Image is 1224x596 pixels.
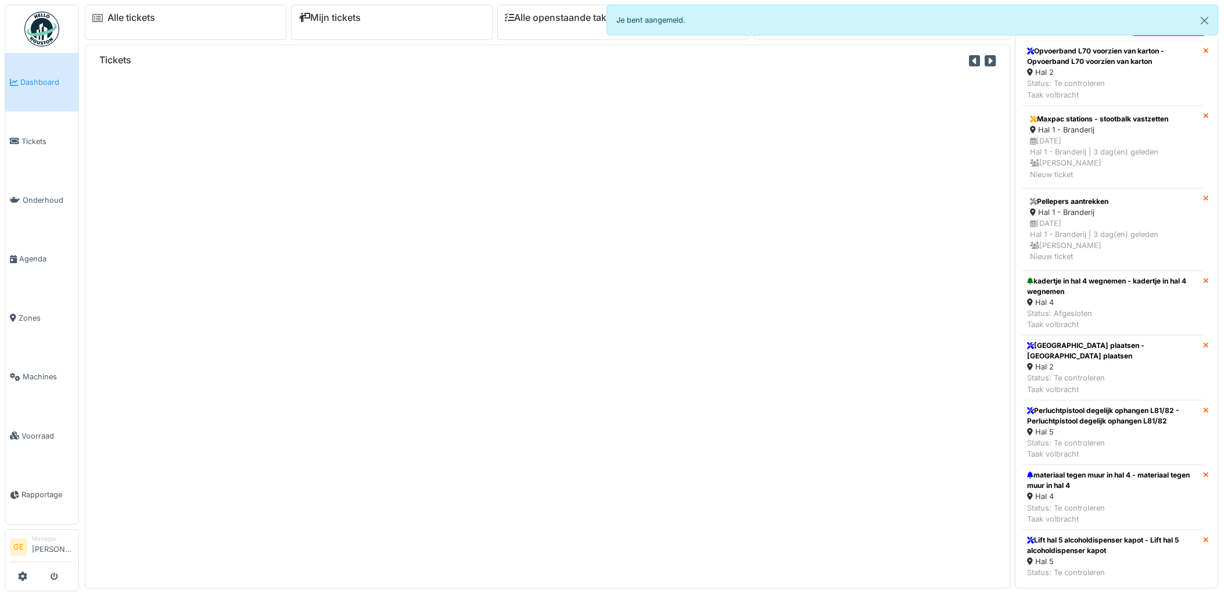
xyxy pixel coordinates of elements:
[606,5,1219,35] div: Je bent aangemeld.
[1022,530,1203,595] a: Lift hal 5 alcoholdispenser kapot - Lift hal 5 alcoholdispenser kapot Hal 5 Status: Te controlere...
[1027,78,1198,100] div: Status: Te controleren Taak volbracht
[23,371,74,382] span: Machines
[299,12,361,23] a: Mijn tickets
[1027,491,1198,502] div: Hal 4
[5,112,78,170] a: Tickets
[10,534,74,562] a: GE Manager[PERSON_NAME]
[5,171,78,229] a: Onderhoud
[1191,5,1218,36] button: Close
[1030,218,1196,263] div: [DATE] Hal 1 - Branderij | 3 dag(en) geleden [PERSON_NAME] Nieuw ticket
[505,12,618,23] a: Alle openstaande taken
[1027,372,1198,394] div: Status: Te controleren Taak volbracht
[107,12,155,23] a: Alle tickets
[19,313,74,324] span: Zones
[1027,340,1198,361] div: [GEOGRAPHIC_DATA] plaatsen - [GEOGRAPHIC_DATA] plaatsen
[32,534,74,543] div: Manager
[21,489,74,500] span: Rapportage
[23,195,74,206] span: Onderhoud
[32,534,74,559] li: [PERSON_NAME]
[1027,276,1198,297] div: kadertje in hal 4 wegnemen - kadertje in hal 4 wegnemen
[1027,67,1198,78] div: Hal 2
[1027,556,1198,567] div: Hal 5
[99,55,131,66] h6: Tickets
[1030,207,1196,218] div: Hal 1 - Branderij
[5,347,78,406] a: Machines
[1027,437,1198,459] div: Status: Te controleren Taak volbracht
[1027,308,1198,330] div: Status: Afgesloten Taak volbracht
[1027,361,1198,372] div: Hal 2
[1027,426,1198,437] div: Hal 5
[19,253,74,264] span: Agenda
[1027,405,1198,426] div: Perluchtpistool degelijk ophangen L81/82 - Perluchtpistool degelijk ophangen L81/82
[24,12,59,46] img: Badge_color-CXgf-gQk.svg
[1030,135,1196,180] div: [DATE] Hal 1 - Branderij | 3 dag(en) geleden [PERSON_NAME] Nieuw ticket
[10,538,27,556] li: GE
[5,53,78,112] a: Dashboard
[1027,470,1198,491] div: materiaal tegen muur in hal 4 - materiaal tegen muur in hal 4
[5,229,78,288] a: Agenda
[1022,400,1203,465] a: Perluchtpistool degelijk ophangen L81/82 - Perluchtpistool degelijk ophangen L81/82 Hal 5 Status:...
[1027,297,1198,308] div: Hal 4
[1030,124,1196,135] div: Hal 1 - Branderij
[1022,271,1203,336] a: kadertje in hal 4 wegnemen - kadertje in hal 4 wegnemen Hal 4 Status: AfgeslotenTaak volbracht
[1022,188,1203,271] a: Pellepers aantrekken Hal 1 - Branderij [DATE]Hal 1 - Branderij | 3 dag(en) geleden [PERSON_NAME]N...
[1022,335,1203,400] a: [GEOGRAPHIC_DATA] plaatsen - [GEOGRAPHIC_DATA] plaatsen Hal 2 Status: Te controlerenTaak volbracht
[21,430,74,441] span: Voorraad
[1027,567,1198,589] div: Status: Te controleren Taak volbracht
[1027,502,1198,525] div: Status: Te controleren Taak volbracht
[5,406,78,465] a: Voorraad
[1027,46,1198,67] div: Opvoerband L70 voorzien van karton - Opvoerband L70 voorzien van karton
[5,465,78,524] a: Rapportage
[20,77,74,88] span: Dashboard
[21,136,74,147] span: Tickets
[1022,41,1203,106] a: Opvoerband L70 voorzien van karton - Opvoerband L70 voorzien van karton Hal 2 Status: Te controle...
[5,289,78,347] a: Zones
[1027,535,1198,556] div: Lift hal 5 alcoholdispenser kapot - Lift hal 5 alcoholdispenser kapot
[1030,114,1196,124] div: Maxpac stations - stootbalk vastzetten
[1022,465,1203,530] a: materiaal tegen muur in hal 4 - materiaal tegen muur in hal 4 Hal 4 Status: Te controlerenTaak vo...
[1022,106,1203,188] a: Maxpac stations - stootbalk vastzetten Hal 1 - Branderij [DATE]Hal 1 - Branderij | 3 dag(en) gele...
[1030,196,1196,207] div: Pellepers aantrekken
